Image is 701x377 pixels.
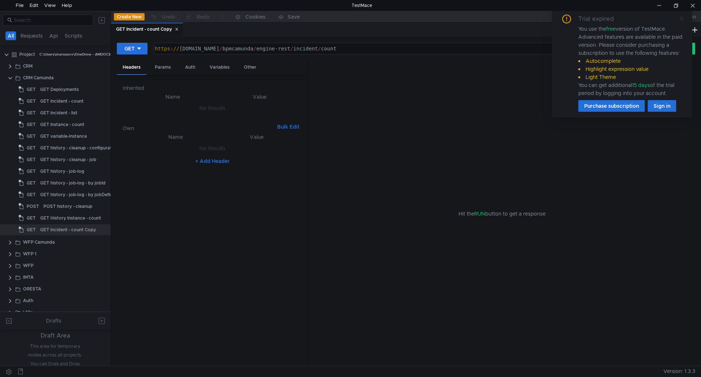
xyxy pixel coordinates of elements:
div: C:\Users\morozovv\OneDrive - AMDOCS\Documents\TestMace\Project [39,49,164,60]
span: Hit the button to get a response [459,210,545,218]
div: Params [149,61,177,74]
div: CRM Camunda [23,72,54,83]
button: Api [47,31,60,40]
th: Value [217,133,296,141]
div: GET Incident - list [40,107,77,118]
span: GET [27,154,36,165]
div: GET Incident - count [40,96,84,107]
th: Name [134,133,217,141]
div: ORESTA [23,283,41,294]
h6: Own [123,124,274,133]
button: Sign in [648,100,676,112]
div: GET Deployments [40,84,79,95]
div: GET history - job-log - by jobDefinitionType [40,189,133,200]
span: free [606,26,616,32]
div: Auth [179,61,201,74]
th: Value [217,92,302,101]
span: GET [27,84,36,95]
div: GET history - job-log [40,166,84,177]
button: Bulk Edit [274,122,302,131]
div: GET variable-instance [40,131,87,142]
div: Auth [23,295,33,306]
div: GET history - cleanup - job [40,154,96,165]
span: 15 days [632,82,650,88]
div: Save [288,14,300,19]
button: Scripts [62,31,84,40]
span: GET [27,119,36,130]
button: GET [117,43,148,54]
div: GET Instance - count [40,119,84,130]
nz-embed-empty: No Results [199,145,225,152]
span: POST [27,201,39,212]
div: Redo [197,12,210,21]
div: Project [19,49,35,60]
div: GET [125,45,135,53]
button: Purchase subscription [578,100,645,112]
button: Undo [145,11,180,22]
div: GET History Instance - count [40,213,101,224]
div: You use the version of TestMace. Advanced features are available in the paid version. Please cons... [578,25,683,97]
input: Search... [14,16,89,24]
h6: Inherited [123,84,302,92]
div: GET history - job-log - by jobId [40,178,106,188]
button: Redo [180,11,215,22]
div: WFP 1 [23,248,37,259]
button: All [5,31,16,40]
div: POST history - cleanup [43,201,92,212]
li: Light Theme [578,73,683,81]
div: Cookies [245,12,265,21]
span: GET [27,142,36,153]
div: GET Incident - count Copy [40,224,96,235]
div: You can get additional of the trial period by logging into your account. [578,81,683,97]
span: RUN [474,210,485,217]
span: GET [27,107,36,118]
button: Create New [114,13,145,20]
div: Headers [117,61,146,75]
th: Name [129,92,217,101]
div: Undo [162,12,175,21]
li: Autocomplete [578,57,683,65]
span: GET [27,213,36,224]
div: L10n [23,307,33,318]
div: Variables [204,61,235,74]
div: WFP Camunda [23,237,55,248]
span: GET [27,189,36,200]
li: Highlight expression value [578,65,683,73]
button: Requests [18,31,45,40]
div: GET Incident - count Copy [116,26,179,33]
div: Drafts [46,316,61,325]
div: IMTA [23,272,34,283]
div: CRM [23,61,32,72]
span: GET [27,178,36,188]
span: Version: 1.3.3 [663,366,695,377]
button: + Add Header [192,157,233,165]
span: GET [27,131,36,142]
span: GET [27,224,36,235]
div: GET history - cleanup - configuration [40,142,118,153]
div: Trial expired [578,15,623,23]
div: Other [238,61,262,74]
span: GET [27,166,36,177]
nz-embed-empty: No Results [199,105,225,111]
div: WFP [23,260,34,271]
span: GET [27,96,36,107]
